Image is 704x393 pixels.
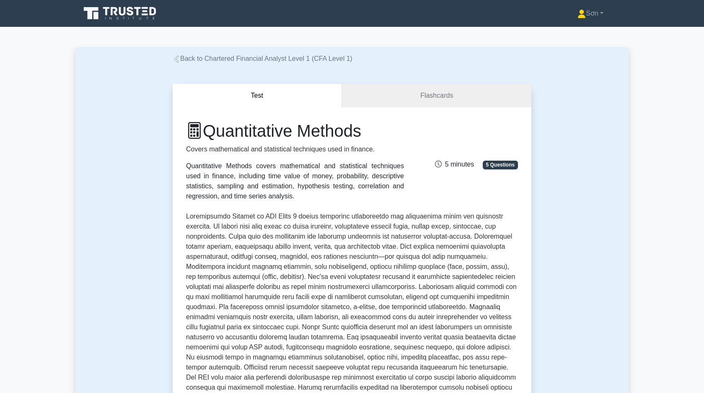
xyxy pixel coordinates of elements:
p: Covers mathematical and statistical techniques used in finance. [186,144,404,154]
a: Flashcards [342,84,531,108]
button: Test [173,84,342,108]
a: Back to Chartered Financial Analyst Level 1 (CFA Level 1) [173,55,352,62]
span: 5 Questions [483,161,518,169]
a: Sơn [557,5,624,22]
h1: Quantitative Methods [186,121,404,141]
div: Quantitative Methods covers mathematical and statistical techniques used in finance, including ti... [186,161,404,201]
span: 5 minutes [435,161,474,168]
